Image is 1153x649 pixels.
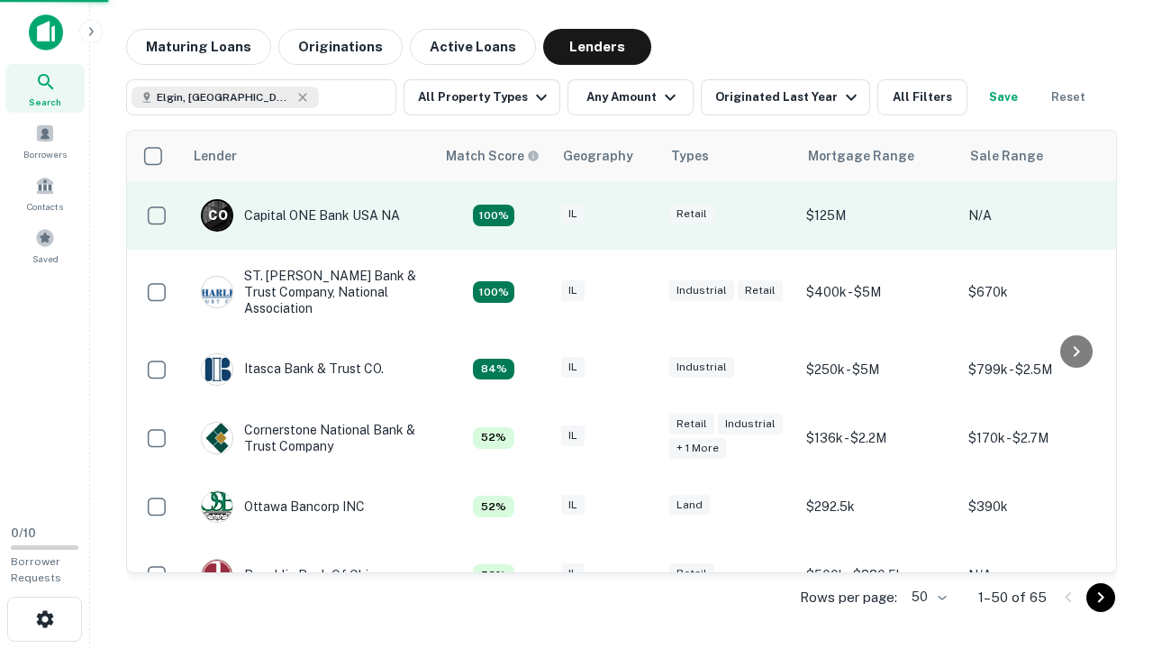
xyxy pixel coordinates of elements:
button: Any Amount [567,79,694,115]
td: $292.5k [797,472,959,541]
span: Contacts [27,199,63,214]
div: Republic Bank Of Chicago [201,559,398,591]
img: picture [202,354,232,385]
div: Capitalize uses an advanced AI algorithm to match your search with the best lender. The match sco... [473,205,514,226]
div: Industrial [669,357,734,378]
p: Rows per page: [800,587,897,608]
span: Elgin, [GEOGRAPHIC_DATA], [GEOGRAPHIC_DATA] [157,89,292,105]
td: $390k [959,472,1121,541]
a: Search [5,64,85,113]
td: $136k - $2.2M [797,404,959,472]
div: IL [561,495,585,516]
div: IL [561,425,585,446]
img: picture [202,560,232,590]
h6: Match Score [446,146,536,166]
span: Borrower Requests [11,555,61,584]
div: Retail [669,204,714,224]
div: Land [669,495,710,516]
div: 50 [904,584,949,610]
td: $400k - $5M [797,250,959,335]
div: Capitalize uses an advanced AI algorithm to match your search with the best lender. The match sco... [473,359,514,380]
div: Capitalize uses an advanced AI algorithm to match your search with the best lender. The match sco... [446,146,540,166]
div: Retail [669,563,714,584]
button: Save your search to get updates of matches that match your search criteria. [975,79,1032,115]
a: Contacts [5,169,85,217]
button: Reset [1040,79,1097,115]
th: Types [660,131,797,181]
td: $500k - $880.5k [797,541,959,609]
div: Industrial [669,280,734,301]
div: Capitalize uses an advanced AI algorithm to match your search with the best lender. The match sco... [473,427,514,449]
span: 0 / 10 [11,526,36,540]
th: Mortgage Range [797,131,959,181]
div: Industrial [718,414,783,434]
button: Go to next page [1086,583,1115,612]
span: Search [29,95,61,109]
div: Ottawa Bancorp INC [201,490,365,523]
th: Sale Range [959,131,1121,181]
p: C O [208,206,227,225]
td: $670k [959,250,1121,335]
iframe: Chat Widget [1063,505,1153,591]
td: $125M [797,181,959,250]
div: Geography [563,145,633,167]
p: 1–50 of 65 [978,587,1047,608]
img: capitalize-icon.png [29,14,63,50]
div: Retail [669,414,714,434]
td: N/A [959,181,1121,250]
td: N/A [959,541,1121,609]
div: Capitalize uses an advanced AI algorithm to match your search with the best lender. The match sco... [473,496,514,517]
td: $170k - $2.7M [959,404,1121,472]
span: Borrowers [23,147,67,161]
img: picture [202,491,232,522]
td: $799k - $2.5M [959,335,1121,404]
div: IL [561,563,585,584]
div: Itasca Bank & Trust CO. [201,353,384,386]
div: Capitalize uses an advanced AI algorithm to match your search with the best lender. The match sco... [473,281,514,303]
div: Lender [194,145,237,167]
div: IL [561,357,585,378]
div: Types [671,145,709,167]
button: All Property Types [404,79,560,115]
div: ST. [PERSON_NAME] Bank & Trust Company, National Association [201,268,417,317]
th: Lender [183,131,435,181]
button: Active Loans [410,29,536,65]
span: Saved [32,251,59,266]
button: Maturing Loans [126,29,271,65]
div: Originated Last Year [715,87,862,108]
button: Lenders [543,29,651,65]
div: Sale Range [970,145,1043,167]
a: Borrowers [5,116,85,165]
img: picture [202,423,232,453]
div: Mortgage Range [808,145,914,167]
div: IL [561,280,585,301]
img: picture [202,277,232,307]
th: Capitalize uses an advanced AI algorithm to match your search with the best lender. The match sco... [435,131,552,181]
div: Retail [738,280,783,301]
button: Originated Last Year [701,79,870,115]
div: IL [561,204,585,224]
button: All Filters [877,79,967,115]
a: Saved [5,221,85,270]
div: Capitalize uses an advanced AI algorithm to match your search with the best lender. The match sco... [473,564,514,586]
th: Geography [552,131,660,181]
div: Cornerstone National Bank & Trust Company [201,422,417,454]
div: Capital ONE Bank USA NA [201,199,400,232]
td: $250k - $5M [797,335,959,404]
div: + 1 more [669,438,726,459]
button: Originations [278,29,403,65]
